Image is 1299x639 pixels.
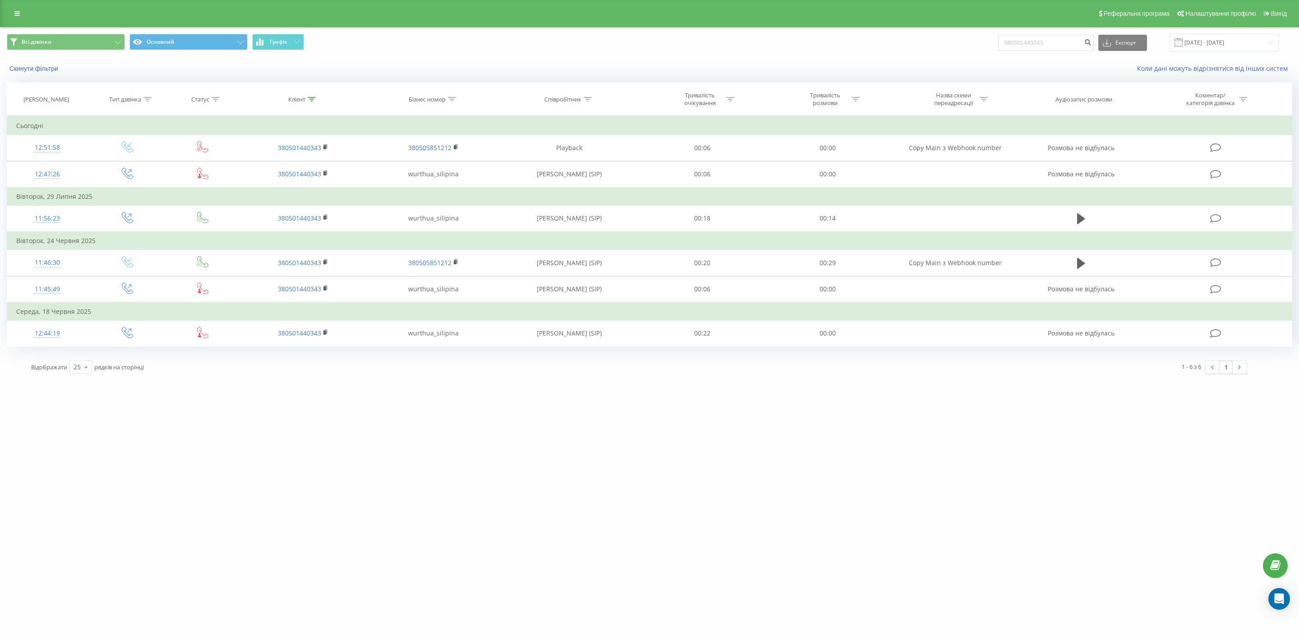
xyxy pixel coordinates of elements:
[890,135,1021,161] td: Copy Main з Webhook number
[544,96,581,103] div: Співробітник
[129,34,248,50] button: Основний
[7,188,1292,206] td: Вівторок, 29 Липня 2025
[1055,96,1112,103] div: Аудіозапис розмови
[1137,64,1292,73] a: Коли дані можуть відрізнятися вiд інших систем
[765,276,890,303] td: 00:00
[929,92,977,107] div: Назва схеми переадресації
[1219,361,1233,373] a: 1
[1098,35,1147,51] button: Експорт
[16,210,78,227] div: 11:56:23
[639,250,765,276] td: 00:20
[31,363,67,371] span: Відображати
[1048,143,1115,152] span: Розмова не відбулась
[639,135,765,161] td: 00:06
[499,250,640,276] td: [PERSON_NAME] (SIP)
[1048,285,1115,293] span: Розмова не відбулась
[499,161,640,188] td: [PERSON_NAME] (SIP)
[278,214,321,222] a: 380501440343
[16,325,78,342] div: 12:44:19
[7,303,1292,321] td: Середа, 18 Червня 2025
[23,96,69,103] div: [PERSON_NAME]
[278,143,321,152] a: 380501440343
[270,39,287,45] span: Графік
[408,143,451,152] a: 380505851212
[7,64,63,73] button: Скинути фільтри
[1185,10,1256,17] span: Налаштування профілю
[499,276,640,303] td: [PERSON_NAME] (SIP)
[278,285,321,293] a: 380501440343
[7,232,1292,250] td: Вівторок, 24 Червня 2025
[499,135,640,161] td: Playback
[1048,329,1115,337] span: Розмова не відбулась
[765,320,890,346] td: 00:00
[16,165,78,183] div: 12:47:26
[408,258,451,267] a: 380505851212
[1104,10,1170,17] span: Реферальна програма
[16,254,78,271] div: 11:46:30
[16,139,78,156] div: 12:51:58
[109,96,141,103] div: Тип дзвінка
[7,34,125,50] button: Всі дзвінки
[369,276,499,303] td: wurthua_silipina
[499,320,640,346] td: [PERSON_NAME] (SIP)
[191,96,209,103] div: Статус
[890,250,1021,276] td: Copy Main з Webhook number
[1048,170,1115,178] span: Розмова не відбулась
[252,34,304,50] button: Графік
[94,363,144,371] span: рядків на сторінці
[639,205,765,232] td: 00:18
[1184,92,1237,107] div: Коментар/категорія дзвінка
[1182,362,1201,371] div: 1 - 6 з 6
[409,96,446,103] div: Бізнес номер
[998,35,1094,51] input: Пошук за номером
[16,280,78,298] div: 11:45:49
[278,170,321,178] a: 380501440343
[278,258,321,267] a: 380501440343
[22,38,51,46] span: Всі дзвінки
[801,92,849,107] div: Тривалість розмови
[288,96,305,103] div: Клієнт
[369,320,499,346] td: wurthua_silipina
[765,205,890,232] td: 00:14
[639,320,765,346] td: 00:22
[369,205,499,232] td: wurthua_silipina
[7,117,1292,135] td: Сьогодні
[499,205,640,232] td: [PERSON_NAME] (SIP)
[765,161,890,188] td: 00:00
[1268,588,1290,610] div: Open Intercom Messenger
[278,329,321,337] a: 380501440343
[765,135,890,161] td: 00:00
[639,161,765,188] td: 00:06
[765,250,890,276] td: 00:29
[74,363,81,372] div: 25
[369,161,499,188] td: wurthua_silipina
[639,276,765,303] td: 00:06
[676,92,724,107] div: Тривалість очікування
[1271,10,1287,17] span: Вихід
